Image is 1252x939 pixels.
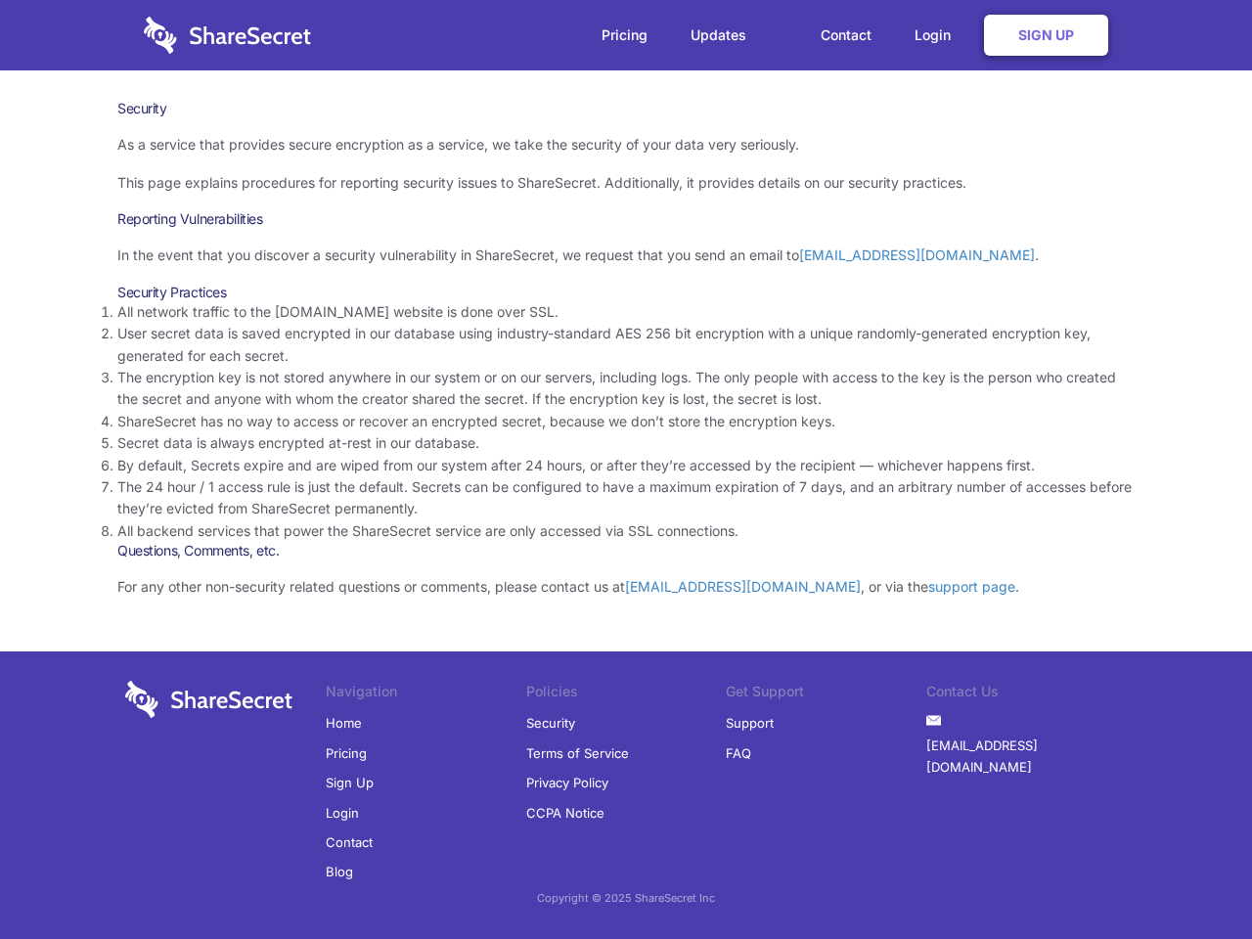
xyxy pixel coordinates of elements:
[125,681,292,718] img: logo-wordmark-white-trans-d4663122ce5f474addd5e946df7df03e33cb6a1c49d2221995e7729f52c070b2.svg
[117,134,1135,156] p: As a service that provides secure encryption as a service, we take the security of your data very...
[117,323,1135,367] li: User secret data is saved encrypted in our database using industry-standard AES 256 bit encryptio...
[526,708,575,738] a: Security
[326,708,362,738] a: Home
[801,5,891,66] a: Contact
[526,681,727,708] li: Policies
[984,15,1108,56] a: Sign Up
[117,542,1135,559] h3: Questions, Comments, etc.
[799,246,1035,263] a: [EMAIL_ADDRESS][DOMAIN_NAME]
[926,681,1127,708] li: Contact Us
[117,411,1135,432] li: ShareSecret has no way to access or recover an encrypted secret, because we don’t store the encry...
[117,576,1135,598] p: For any other non-security related questions or comments, please contact us at , or via the .
[326,681,526,708] li: Navigation
[582,5,667,66] a: Pricing
[117,520,1135,542] li: All backend services that power the ShareSecret service are only accessed via SSL connections.
[117,455,1135,476] li: By default, Secrets expire and are wiped from our system after 24 hours, or after they’re accesse...
[726,738,751,768] a: FAQ
[117,476,1135,520] li: The 24 hour / 1 access rule is just the default. Secrets can be configured to have a maximum expi...
[526,768,608,797] a: Privacy Policy
[926,731,1127,782] a: [EMAIL_ADDRESS][DOMAIN_NAME]
[326,798,359,827] a: Login
[117,172,1135,194] p: This page explains procedures for reporting security issues to ShareSecret. Additionally, it prov...
[117,432,1135,454] li: Secret data is always encrypted at-rest in our database.
[326,738,367,768] a: Pricing
[726,708,774,738] a: Support
[117,367,1135,411] li: The encryption key is not stored anywhere in our system or on our servers, including logs. The on...
[117,245,1135,266] p: In the event that you discover a security vulnerability in ShareSecret, we request that you send ...
[117,100,1135,117] h1: Security
[928,578,1015,595] a: support page
[526,798,604,827] a: CCPA Notice
[144,17,311,54] img: logo-wordmark-white-trans-d4663122ce5f474addd5e946df7df03e33cb6a1c49d2221995e7729f52c070b2.svg
[726,681,926,708] li: Get Support
[117,284,1135,301] h3: Security Practices
[625,578,861,595] a: [EMAIL_ADDRESS][DOMAIN_NAME]
[326,827,373,857] a: Contact
[895,5,980,66] a: Login
[326,857,353,886] a: Blog
[526,738,629,768] a: Terms of Service
[117,301,1135,323] li: All network traffic to the [DOMAIN_NAME] website is done over SSL.
[326,768,374,797] a: Sign Up
[117,210,1135,228] h3: Reporting Vulnerabilities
